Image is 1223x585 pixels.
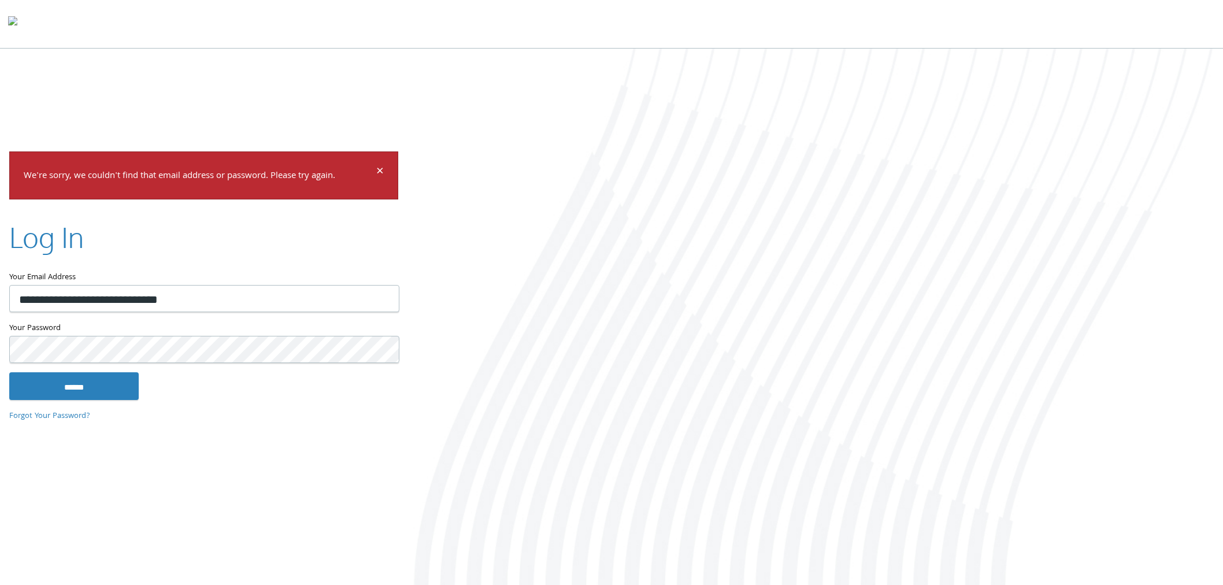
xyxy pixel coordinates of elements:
[376,166,384,180] button: Dismiss alert
[9,410,90,423] a: Forgot Your Password?
[376,161,384,184] span: ×
[24,168,375,185] p: We're sorry, we couldn't find that email address or password. Please try again.
[8,12,17,35] img: todyl-logo-dark.svg
[9,218,84,257] h2: Log In
[9,321,398,336] label: Your Password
